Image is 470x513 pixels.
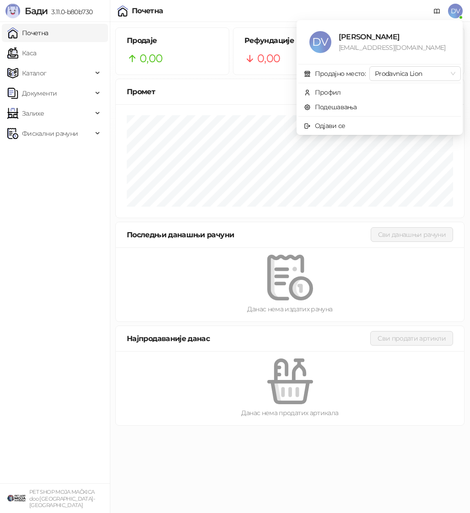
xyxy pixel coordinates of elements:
span: 0,00 [257,50,280,67]
a: Документација [430,4,444,18]
div: [PERSON_NAME] [339,31,450,43]
span: Залихе [22,104,44,123]
span: Каталог [22,64,47,82]
h5: Продаје [127,35,218,46]
h5: Рефундације [244,35,335,46]
div: Последњи данашњи рачуни [127,229,371,240]
span: DV [309,31,331,53]
span: Фискални рачуни [22,124,78,143]
span: 3.11.0-b80b730 [48,8,92,16]
span: Бади [25,5,48,16]
div: Најпродаваније данас [127,333,370,344]
button: Сви данашњи рачуни [371,227,453,242]
button: Сви продати артикли [370,331,453,346]
div: Данас нема издатих рачуна [130,304,449,314]
span: DV [448,4,463,18]
div: Продајно место: [315,69,366,79]
div: Одјави се [315,121,346,131]
img: Logo [5,4,20,18]
span: 0,00 [140,50,162,67]
div: Профил [315,87,341,97]
div: [EMAIL_ADDRESS][DOMAIN_NAME] [339,43,450,53]
small: PET SHOP MOJA MAČKICA doo [GEOGRAPHIC_DATA]-[GEOGRAPHIC_DATA] [29,489,95,508]
div: Данас нема продатих артикала [130,408,449,418]
img: 64x64-companyLogo-9f44b8df-f022-41eb-b7d6-300ad218de09.png [7,489,26,508]
a: Почетна [7,24,49,42]
span: Prodavnica Lion [375,67,455,80]
div: Промет [127,86,453,97]
div: Почетна [132,7,163,15]
span: Документи [22,84,57,102]
a: Подешавања [304,103,357,111]
a: Каса [7,44,36,62]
